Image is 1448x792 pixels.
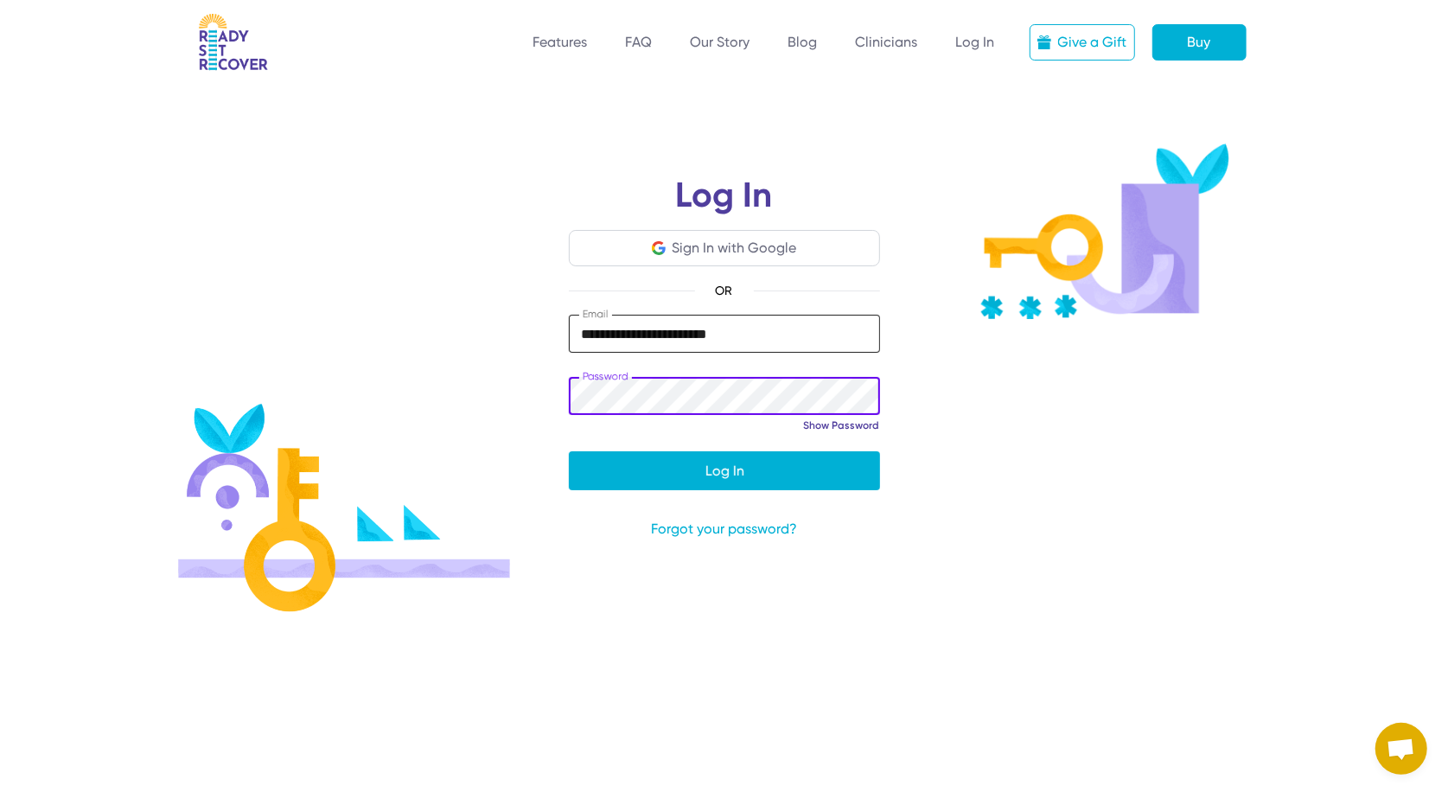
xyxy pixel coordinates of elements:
[178,404,510,612] img: Login illustration 1
[1188,32,1211,53] div: Buy
[980,144,1229,319] img: Key
[652,238,797,259] button: Sign In with Google
[691,34,750,50] a: Our Story
[1030,24,1135,61] a: Give a Gift
[533,34,588,50] a: Features
[695,280,754,301] span: OR
[1152,24,1247,61] a: Buy
[956,34,995,50] a: Log In
[788,34,818,50] a: Blog
[626,34,653,50] a: FAQ
[1058,32,1127,53] div: Give a Gift
[569,519,880,540] a: Forgot your password?
[569,178,880,230] h1: Log In
[199,14,268,71] img: RSR
[856,34,918,50] a: Clinicians
[1375,723,1427,775] a: Open chat
[804,418,880,432] a: Show Password
[673,238,797,259] div: Sign In with Google
[569,451,880,490] button: Log In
